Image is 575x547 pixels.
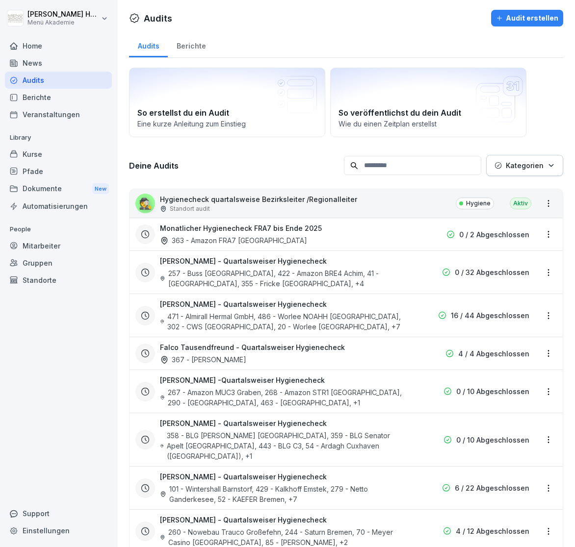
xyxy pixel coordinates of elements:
div: 471 - Almirall Hermal GmbH, 486 - Worlee NOAHH [GEOGRAPHIC_DATA], 302 - CWS [GEOGRAPHIC_DATA], 20... [160,311,407,332]
a: So veröffentlichst du dein AuditWie du einen Zeitplan erstellst [330,68,526,137]
a: Berichte [168,32,214,57]
a: Audits [5,72,112,89]
div: 363 - Amazon FRA7 [GEOGRAPHIC_DATA] [160,235,307,246]
a: So erstellst du ein AuditEine kurze Anleitung zum Einstieg [129,68,325,137]
div: Audit erstellen [496,13,558,24]
div: 257 - Buss [GEOGRAPHIC_DATA], 422 - Amazon BRE4 Achim, 41 - [GEOGRAPHIC_DATA], 355 - Fricke [GEOG... [160,268,407,289]
div: New [92,183,109,195]
h3: [PERSON_NAME] - Quartalsweiser Hygienecheck [160,299,327,309]
button: Audit erstellen [491,10,563,26]
p: 4 / 12 Abgeschlossen [456,526,529,536]
h3: Deine Audits [129,160,339,171]
h3: [PERSON_NAME] - Quartalsweiser Hygienecheck [160,472,327,482]
button: Kategorien [486,155,563,176]
p: 4 / 4 Abgeschlossen [458,348,529,359]
a: Home [5,37,112,54]
h3: [PERSON_NAME] - Quartalsweiser Hygienecheck [160,256,327,266]
h3: [PERSON_NAME] -Quartalsweiser Hygienecheck [160,375,325,385]
div: Support [5,505,112,522]
div: 367 - [PERSON_NAME] [160,354,246,365]
a: Standorte [5,272,112,289]
h1: Audits [144,12,172,25]
h3: Monatlicher Hygienecheck FRA7 bis Ende 2025 [160,223,322,233]
p: Hygiene [466,199,491,208]
a: Mitarbeiter [5,237,112,254]
a: Audits [129,32,168,57]
div: Aktiv [510,198,531,209]
p: People [5,222,112,237]
p: 0 / 10 Abgeschlossen [456,386,529,397]
a: Kurse [5,146,112,163]
h3: [PERSON_NAME] - Quartalsweiser Hygienecheck [160,418,327,428]
a: Automatisierungen [5,198,112,215]
a: DokumenteNew [5,180,112,198]
p: Eine kurze Anleitung zum Einstieg [137,119,317,129]
a: Veranstaltungen [5,106,112,123]
p: Wie du einen Zeitplan erstellst [339,119,518,129]
p: Hygienecheck quartalsweise Bezirksleiter /Regionalleiter [160,194,357,204]
h2: So erstellst du ein Audit [137,107,317,119]
a: Pfade [5,163,112,180]
h3: [PERSON_NAME] - Quartalsweiser Hygienecheck [160,515,327,525]
h3: Falco Tausendfreund - Quartalsweiser Hygienecheck [160,342,345,352]
h2: So veröffentlichst du dein Audit [339,107,518,119]
p: 0 / 2 Abgeschlossen [459,229,529,240]
p: [PERSON_NAME] Hemken [27,10,99,19]
p: 16 / 44 Abgeschlossen [451,310,529,321]
p: Library [5,130,112,146]
p: 0 / 10 Abgeschlossen [456,435,529,445]
a: Einstellungen [5,522,112,539]
a: Berichte [5,89,112,106]
div: 267 - Amazon MUC3 Graben, 268 - Amazon STR1 [GEOGRAPHIC_DATA], 290 - [GEOGRAPHIC_DATA], 463 - [GE... [160,387,407,408]
a: News [5,54,112,72]
div: 101 - Wintershall Barnstorf, 429 - Kalkhoff Emstek, 279 - Netto Ganderkesee, 52 - KAEFER Bremen , +7 [160,484,407,504]
p: 6 / 22 Abgeschlossen [455,483,529,493]
div: 358 - BLG [PERSON_NAME] [GEOGRAPHIC_DATA], 359 - BLG Senator Apelt [GEOGRAPHIC_DATA], 443 - BLG C... [160,430,407,461]
a: Gruppen [5,254,112,272]
p: Menü Akademie [27,19,99,26]
p: Standort audit [170,204,210,213]
div: Dokumente [5,180,112,198]
div: 🕵️ [135,194,155,213]
p: Kategorien [506,160,544,171]
p: 0 / 32 Abgeschlossen [455,267,529,277]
